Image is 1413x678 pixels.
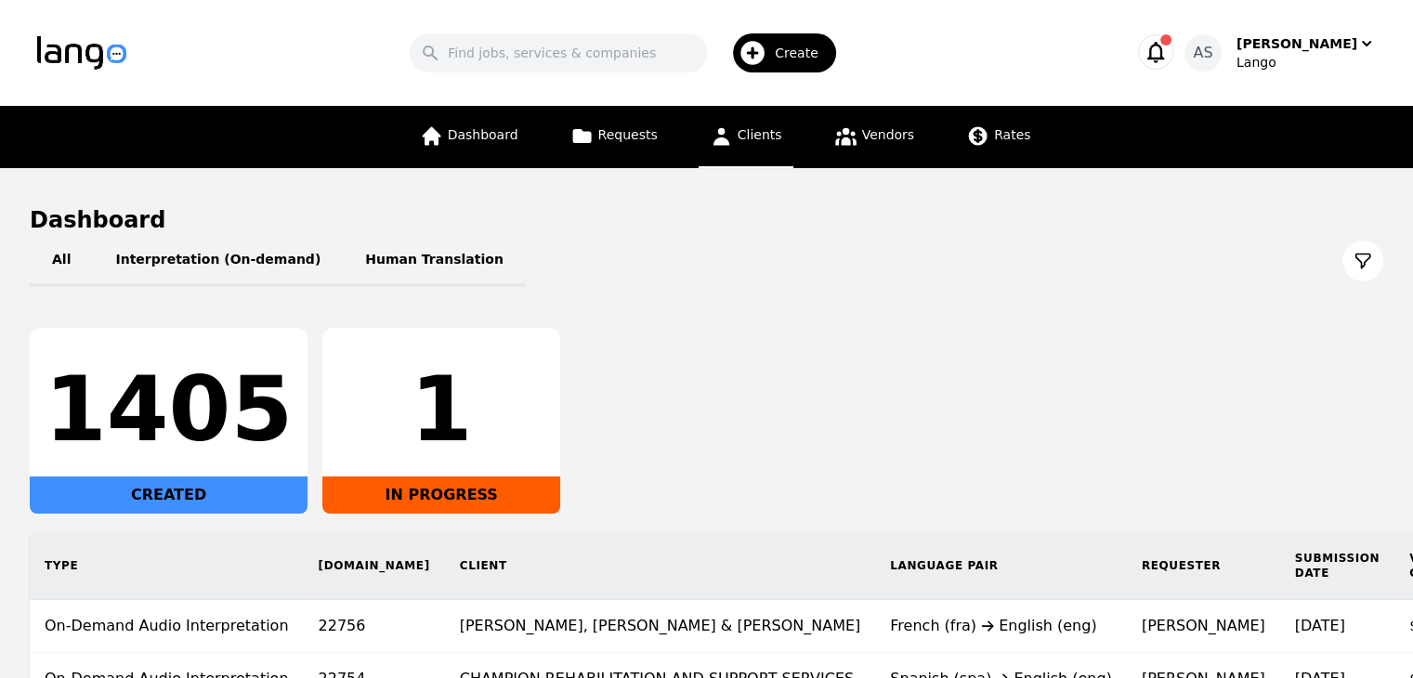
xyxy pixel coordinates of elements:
button: AS[PERSON_NAME]Lango [1184,34,1376,72]
td: [PERSON_NAME] [1127,600,1280,653]
div: 1405 [45,365,293,454]
img: Logo [37,36,126,70]
a: Rates [955,106,1041,168]
button: Interpretation (On-demand) [93,235,343,287]
div: IN PROGRESS [322,476,560,514]
div: CREATED [30,476,307,514]
th: Language Pair [875,532,1127,600]
button: Human Translation [343,235,526,287]
div: French (fra) English (eng) [890,615,1112,637]
a: Clients [699,106,793,168]
th: Submission Date [1280,532,1394,600]
span: Requests [598,127,658,142]
div: Lango [1236,53,1376,72]
th: Client [445,532,876,600]
th: Type [30,532,304,600]
span: Dashboard [448,127,518,142]
a: Dashboard [409,106,530,168]
span: Vendors [862,127,914,142]
input: Find jobs, services & companies [410,33,707,72]
a: Requests [559,106,669,168]
td: On-Demand Audio Interpretation [30,600,304,653]
span: Rates [994,127,1030,142]
span: Clients [738,127,782,142]
button: All [30,235,93,287]
span: Create [775,44,831,62]
td: 22756 [304,600,445,653]
h1: Dashboard [30,205,1383,235]
div: [PERSON_NAME] [1236,34,1357,53]
th: [DOMAIN_NAME] [304,532,445,600]
div: 1 [337,365,545,454]
th: Requester [1127,532,1280,600]
span: AS [1193,42,1212,64]
td: [PERSON_NAME], [PERSON_NAME] & [PERSON_NAME] [445,600,876,653]
time: [DATE] [1295,617,1345,634]
button: Filter [1342,241,1383,281]
a: Vendors [823,106,925,168]
button: Create [707,26,847,80]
